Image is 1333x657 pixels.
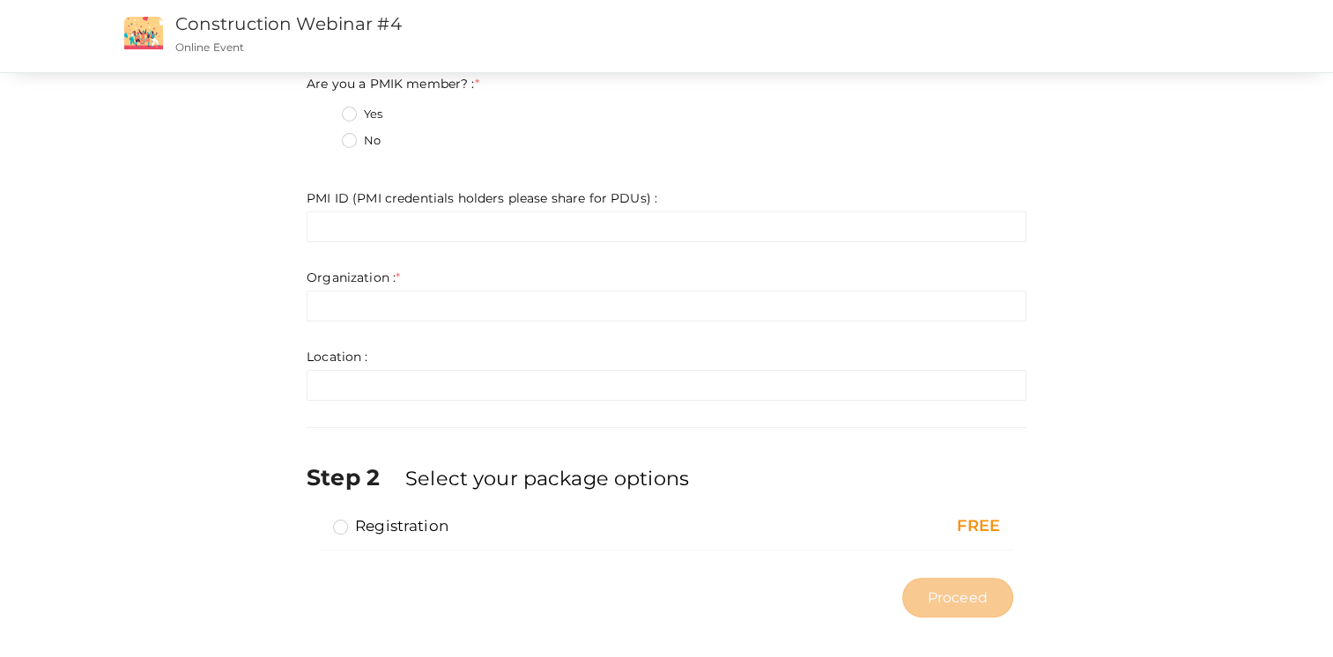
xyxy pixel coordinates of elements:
[175,40,842,55] p: Online Event
[307,461,402,493] label: Step 2
[307,189,657,207] label: PMI ID (PMI credentials holders please share for PDUs) :
[307,348,367,365] label: Location :
[333,515,448,536] label: Registration
[307,75,479,92] label: Are you a PMIK member? :
[307,269,400,286] label: Organization :
[124,17,163,49] img: event2.png
[342,132,381,150] label: No
[405,464,689,492] label: Select your package options
[342,106,382,123] label: Yes
[902,578,1013,617] button: Proceed
[800,515,1000,538] div: FREE
[928,587,988,608] span: Proceed
[175,13,402,34] a: Construction Webinar #4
